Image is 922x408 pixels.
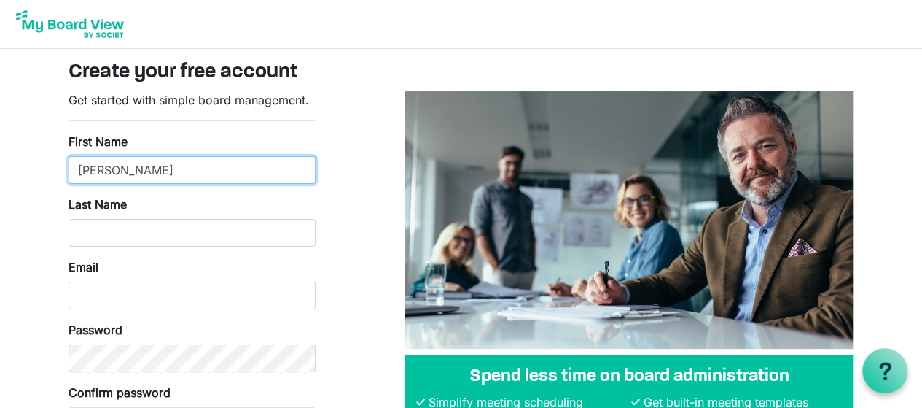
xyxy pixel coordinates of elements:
img: My Board View Logo [12,6,128,42]
label: First Name [69,133,128,150]
label: Email [69,258,98,276]
span: Get started with simple board management. [69,93,309,107]
label: Last Name [69,196,127,213]
h3: Create your free account [69,61,854,85]
label: Password [69,321,122,339]
h4: Spend less time on board administration [416,366,842,388]
label: Confirm password [69,384,171,401]
img: A photograph of board members sitting at a table [405,91,853,349]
